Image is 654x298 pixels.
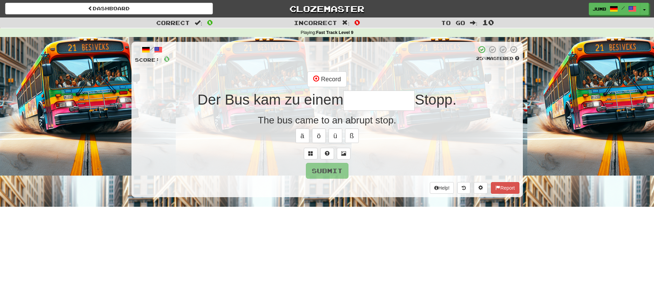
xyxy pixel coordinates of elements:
[306,163,348,179] button: Submit
[156,19,190,26] span: Correct
[5,3,213,14] a: Dashboard
[415,92,456,108] span: Stopp.
[195,20,202,26] span: :
[593,6,606,12] span: Jumb
[482,18,494,26] span: 10
[470,20,478,26] span: :
[589,3,640,15] a: Jumb /
[307,71,347,87] button: Record
[441,19,465,26] span: To go
[430,182,454,194] button: Help!
[621,5,625,10] span: /
[476,56,519,62] div: Mastered
[345,129,359,143] button: ß
[312,129,326,143] button: ö
[223,3,431,15] a: Clozemaster
[135,45,170,54] div: /
[197,92,343,108] span: Der Bus kam zu einem
[135,114,519,127] div: The bus came to an abrupt stop.
[476,56,486,61] span: 25 %
[296,129,309,143] button: ä
[316,30,354,35] strong: Fast Track Level 9
[342,20,349,26] span: :
[337,148,351,159] button: Show image (alt+x)
[354,18,360,26] span: 0
[135,57,160,63] span: Score:
[164,55,170,63] span: 0
[491,182,519,194] button: Report
[304,148,318,159] button: Switch sentence to multiple choice alt+p
[329,129,342,143] button: ü
[320,148,334,159] button: Single letter hint - you only get 1 per sentence and score half the points! alt+h
[294,19,337,26] span: Incorrect
[457,182,470,194] button: Round history (alt+y)
[207,18,213,26] span: 0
